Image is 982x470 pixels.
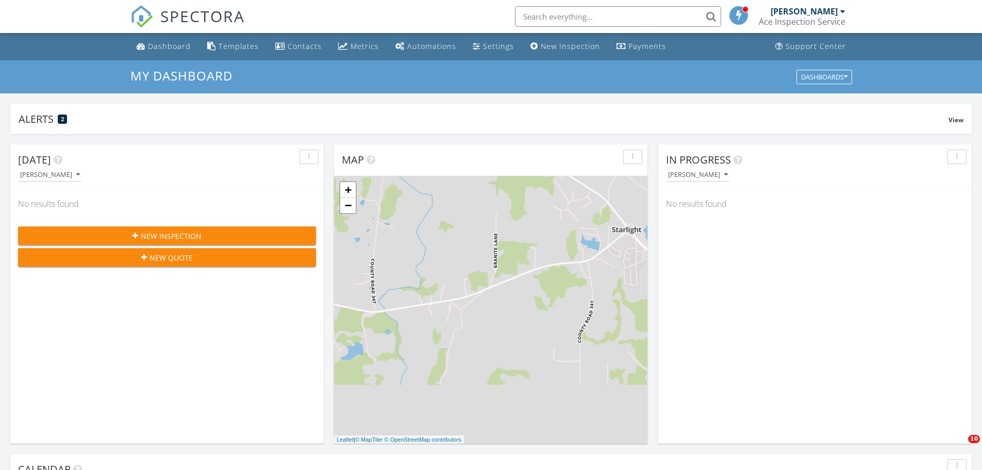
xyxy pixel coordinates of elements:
a: © MapTiler [355,436,383,443]
div: Templates [219,41,259,51]
div: Payments [628,41,666,51]
a: Settings [469,37,518,56]
button: [PERSON_NAME] [18,168,82,182]
div: New Inspection [541,41,600,51]
a: Zoom in [340,182,356,198]
span: My Dashboard [130,67,232,84]
a: Payments [612,37,670,56]
div: [PERSON_NAME] [668,171,728,179]
div: [PERSON_NAME] [20,171,80,179]
div: Contacts [288,41,322,51]
a: Leaflet [337,436,354,443]
div: [PERSON_NAME] [771,6,838,17]
button: New Inspection [18,226,316,245]
a: Contacts [271,37,326,56]
span: 2 [61,116,64,123]
span: SPECTORA [160,5,245,27]
a: Support Center [771,37,850,56]
div: Dashboards [801,73,847,80]
span: Map [342,153,364,167]
div: Ace Inspection Service [759,17,845,27]
a: SPECTORA [130,14,245,36]
div: Settings [483,41,514,51]
span: New Quote [149,252,193,263]
div: Alerts [19,112,948,126]
img: The Best Home Inspection Software - Spectora [130,5,153,28]
button: Dashboards [796,70,852,84]
a: © OpenStreetMap contributors [385,436,461,443]
div: Dashboard [148,41,191,51]
iframe: Intercom live chat [947,435,972,460]
div: No results found [10,190,324,218]
button: [PERSON_NAME] [666,168,730,182]
div: Automations [407,41,456,51]
span: [DATE] [18,153,51,167]
a: New Inspection [526,37,604,56]
span: 10 [968,435,980,443]
div: | [334,435,464,444]
button: New Quote [18,248,316,267]
a: Templates [203,37,263,56]
span: New Inspection [141,231,202,241]
input: Search everything... [515,6,721,27]
a: Zoom out [340,198,356,213]
a: Dashboard [132,37,195,56]
div: No results found [658,190,972,218]
a: Automations (Basic) [391,37,460,56]
span: View [948,116,963,124]
div: Support Center [786,41,846,51]
a: Metrics [334,37,383,56]
span: In Progress [666,153,731,167]
div: Metrics [351,41,379,51]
